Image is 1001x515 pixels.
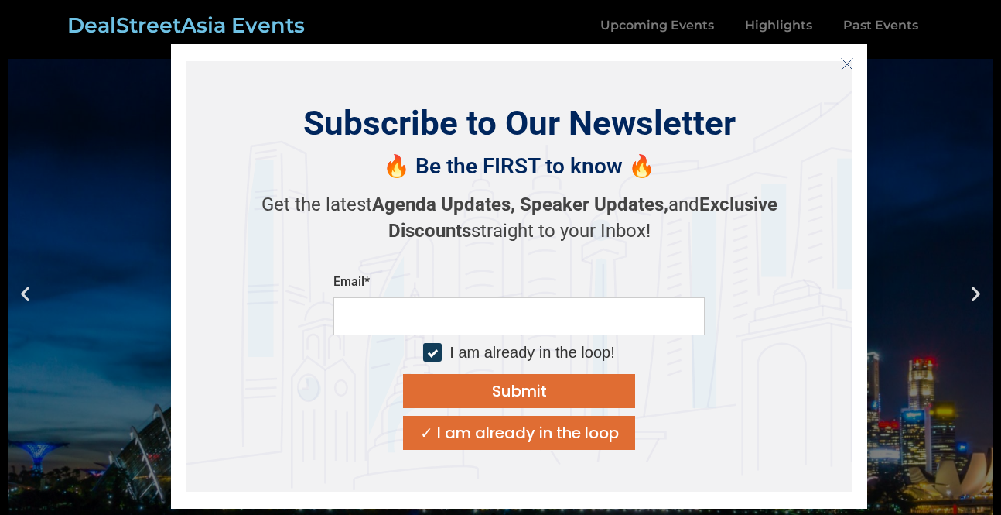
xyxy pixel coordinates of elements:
a: DealStreetAsia Events [67,12,305,38]
a: Highlights [729,8,828,43]
div: Next slide [966,283,986,303]
a: Past Events [828,8,934,43]
a: Upcoming Events [585,8,729,43]
div: Previous slide [15,283,35,303]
